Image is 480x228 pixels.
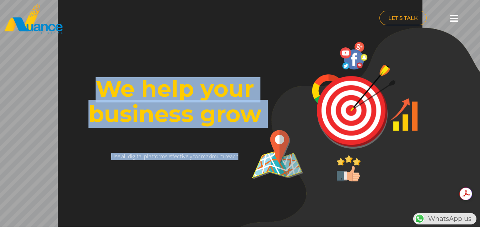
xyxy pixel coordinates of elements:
[225,153,227,160] div: r
[413,213,476,224] div: WhatsApp us
[135,153,136,160] div: i
[388,15,418,21] span: LET'S TALK
[236,153,238,160] div: h
[230,153,233,160] div: a
[153,153,155,160] div: f
[198,153,200,160] div: r
[125,153,127,160] div: l
[185,153,188,160] div: e
[139,153,141,160] div: a
[136,153,139,160] div: t
[233,153,236,160] div: c
[144,153,147,160] div: p
[188,153,190,160] div: l
[174,153,177,160] div: e
[4,4,237,35] a: nuance-qatar_logo
[195,153,198,160] div: o
[128,153,131,160] div: d
[111,153,115,160] div: U
[177,153,180,160] div: c
[173,153,174,160] div: f
[4,4,63,35] img: nuance-qatar_logo
[147,153,149,160] div: l
[121,153,124,160] div: a
[183,153,185,160] div: v
[217,153,220,160] div: u
[171,153,173,160] div: f
[132,153,135,160] div: g
[193,153,195,160] div: f
[190,153,192,160] div: y
[182,153,183,160] div: i
[117,153,120,160] div: e
[212,153,217,160] div: m
[220,153,224,160] div: m
[413,215,476,223] a: WhatsAppWhatsApp us
[414,213,425,224] img: WhatsApp
[165,153,167,160] div: s
[131,153,132,160] div: i
[151,153,153,160] div: t
[155,153,158,160] div: o
[160,153,165,160] div: m
[227,153,230,160] div: e
[180,153,182,160] div: t
[124,153,125,160] div: l
[149,153,151,160] div: a
[115,153,117,160] div: s
[168,153,171,160] div: e
[211,153,212,160] div: i
[379,11,427,25] a: LET'S TALK
[158,153,160,160] div: r
[209,153,211,160] div: x
[201,153,206,160] div: m
[141,153,143,160] div: l
[75,76,275,127] rs-layer: We help your business grow
[206,153,209,160] div: a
